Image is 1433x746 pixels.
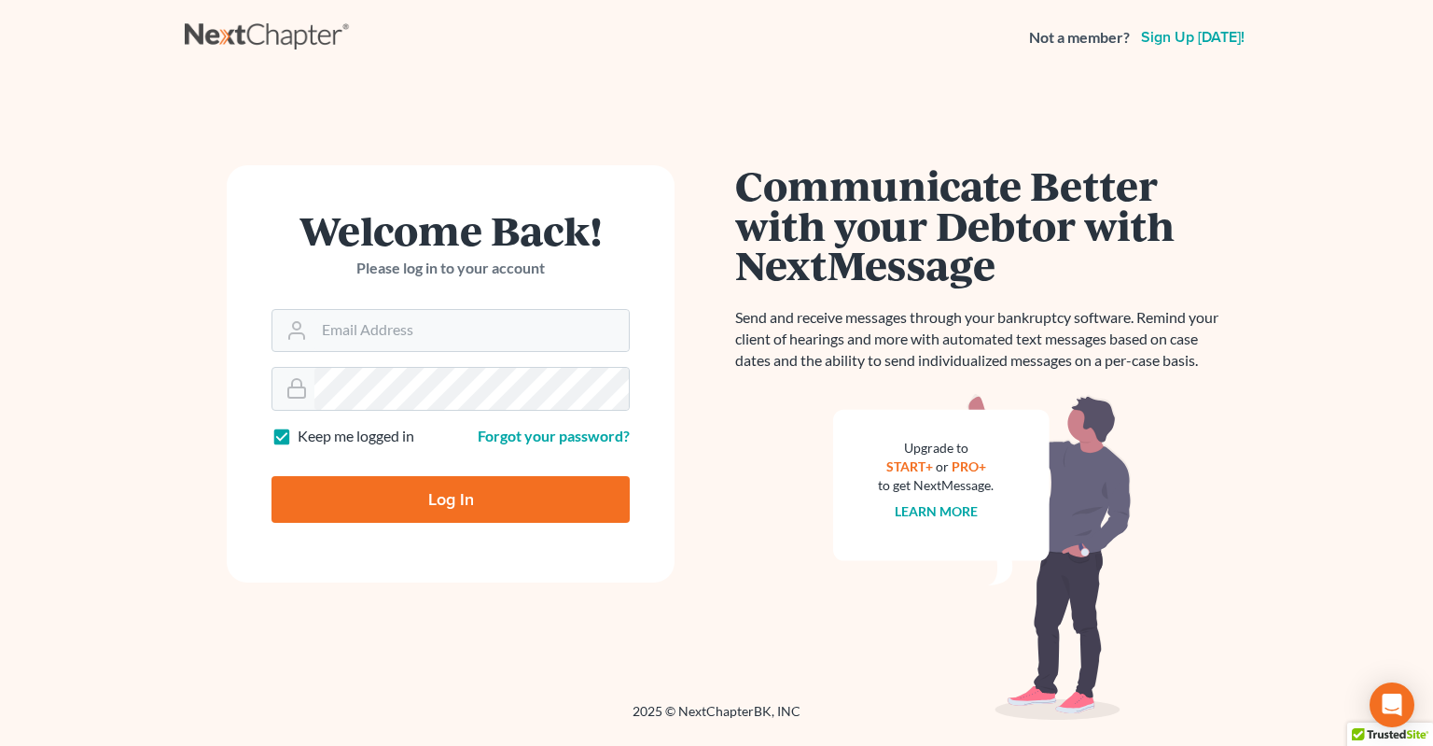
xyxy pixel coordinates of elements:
[735,165,1230,285] h1: Communicate Better with your Debtor with NextMessage
[185,702,1248,736] div: 2025 © NextChapterBK, INC
[735,307,1230,372] p: Send and receive messages through your bankruptcy software. Remind your client of hearings and mo...
[936,458,949,474] span: or
[478,427,630,444] a: Forgot your password?
[1029,27,1130,49] strong: Not a member?
[886,458,933,474] a: START+
[271,210,630,250] h1: Welcome Back!
[878,439,994,457] div: Upgrade to
[878,476,994,495] div: to get NextMessage.
[1370,683,1414,727] div: Open Intercom Messenger
[952,458,986,474] a: PRO+
[271,258,630,279] p: Please log in to your account
[833,394,1132,721] img: nextmessage_bg-59042aed3d76b12b5cd301f8e5b87938c9018125f34e5fa2b7a6b67550977c72.svg
[895,503,978,519] a: Learn more
[271,476,630,523] input: Log In
[1137,30,1248,45] a: Sign up [DATE]!
[298,426,414,447] label: Keep me logged in
[314,310,629,351] input: Email Address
